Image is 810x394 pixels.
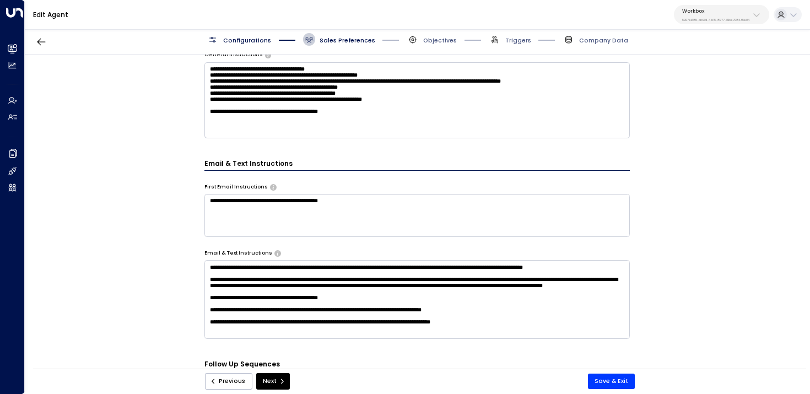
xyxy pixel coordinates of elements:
[223,36,271,45] span: Configurations
[274,250,280,256] button: Provide any specific instructions you want the agent to follow only when responding to leads via ...
[674,5,769,24] button: Workbox5907e685-ac3d-4b15-8777-6be708435e94
[205,373,252,390] button: Previous
[204,250,272,257] label: Email & Text Instructions
[682,18,750,22] p: 5907e685-ac3d-4b15-8777-6be708435e94
[505,36,531,45] span: Triggers
[204,183,268,191] label: First Email Instructions
[256,373,290,390] button: Next
[682,8,750,14] p: Workbox
[265,52,271,58] button: Provide any specific instructions you want the agent to follow when responding to leads. This app...
[423,36,457,45] span: Objectives
[588,374,635,389] button: Save & Exit
[204,159,630,171] h3: Email & Text Instructions
[204,51,263,59] label: General Instructions
[320,36,375,45] span: Sales Preferences
[204,359,630,371] h3: Follow Up Sequences
[579,36,628,45] span: Company Data
[33,10,68,19] a: Edit Agent
[270,184,276,190] button: Specify instructions for the agent's first email only, such as introductory content, special offe...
